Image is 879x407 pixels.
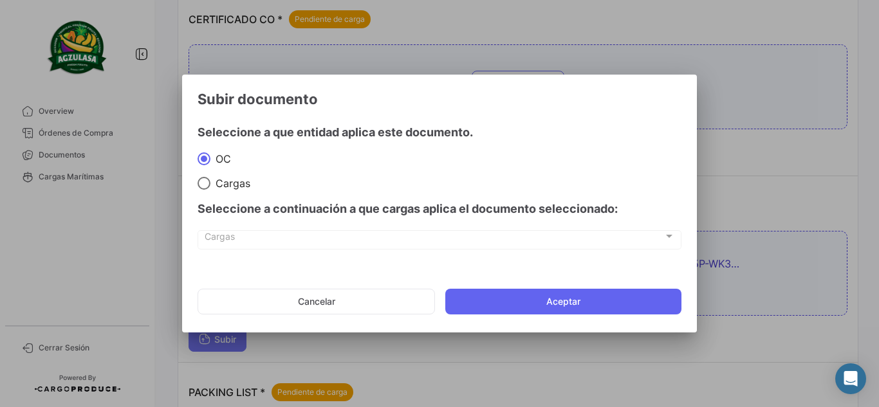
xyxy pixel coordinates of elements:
span: OC [210,152,231,165]
button: Aceptar [445,289,681,314]
h4: Seleccione a que entidad aplica este documento. [198,123,681,141]
h3: Subir documento [198,90,681,108]
div: Abrir Intercom Messenger [835,363,866,394]
button: Cancelar [198,289,435,314]
span: Cargas [210,177,250,190]
h4: Seleccione a continuación a que cargas aplica el documento seleccionado: [198,200,681,218]
span: Cargas [205,233,663,244]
